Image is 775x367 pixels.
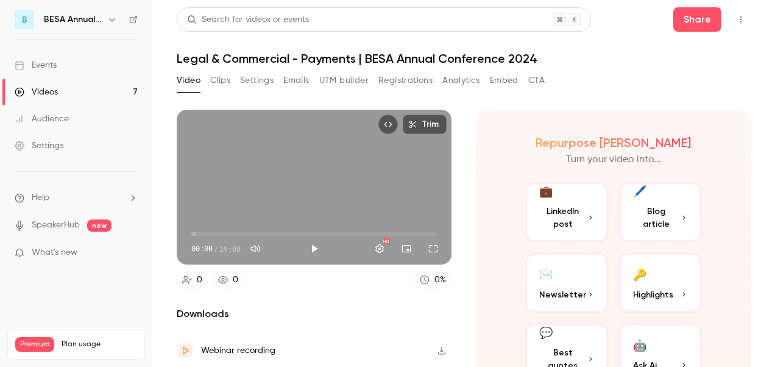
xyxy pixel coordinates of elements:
[566,152,661,167] p: Turn your video into...
[15,113,69,125] div: Audience
[673,7,721,32] button: Share
[367,237,392,261] button: Settings
[240,71,274,90] button: Settings
[378,71,433,90] button: Registrations
[111,352,137,363] p: / 300
[87,219,111,232] span: new
[539,184,553,200] div: 💼
[442,71,480,90] button: Analytics
[525,182,609,243] button: 💼LinkedIn post
[319,71,369,90] button: UTM builder
[15,352,38,363] p: Videos
[421,237,445,261] button: Full screen
[32,246,77,259] span: What's new
[15,140,63,152] div: Settings
[22,13,27,26] span: B
[525,252,609,313] button: ✉️Newsletter
[539,325,553,341] div: 💬
[633,184,646,200] div: 🖊️
[302,237,327,261] button: Play
[213,272,244,288] a: 0
[210,71,230,90] button: Clips
[394,237,419,261] button: Turn on miniplayer
[434,274,446,287] div: 0 %
[633,288,673,301] span: Highlights
[383,238,390,244] div: HD
[177,272,208,288] a: 0
[214,243,218,254] span: /
[15,191,138,204] li: help-dropdown-opener
[233,274,238,287] div: 0
[187,13,309,26] div: Search for videos or events
[44,13,102,26] h6: BESA Annual Conference
[633,205,681,230] span: Blog article
[403,115,447,134] button: Trim
[201,343,275,358] div: Webinar recording
[539,288,586,301] span: Newsletter
[243,237,267,261] button: Mute
[539,265,553,283] div: ✉️
[191,243,213,254] span: 00:00
[191,243,241,254] div: 00:00
[111,354,118,361] span: 37
[536,135,691,150] h2: Repurpose [PERSON_NAME]
[414,272,451,288] a: 0%
[633,335,646,354] div: 🤖
[197,274,202,287] div: 0
[219,243,241,254] span: 29:08
[378,115,398,134] button: Embed video
[177,51,751,66] h1: Legal & Commercial - Payments | BESA Annual Conference 2024
[32,219,80,232] a: SpeakerHub
[528,71,545,90] button: CTA
[539,205,587,230] span: LinkedIn post
[177,307,451,321] h2: Downloads
[731,10,751,29] button: Top Bar Actions
[618,252,702,313] button: 🔑Highlights
[283,71,309,90] button: Emails
[15,59,57,71] div: Events
[490,71,518,90] button: Embed
[62,340,137,349] span: Plan usage
[32,191,49,204] span: Help
[177,71,200,90] button: Video
[123,248,138,258] iframe: Noticeable Trigger
[633,265,646,283] div: 🔑
[618,182,702,243] button: 🖊️Blog article
[15,337,54,352] span: Premium
[15,86,58,98] div: Videos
